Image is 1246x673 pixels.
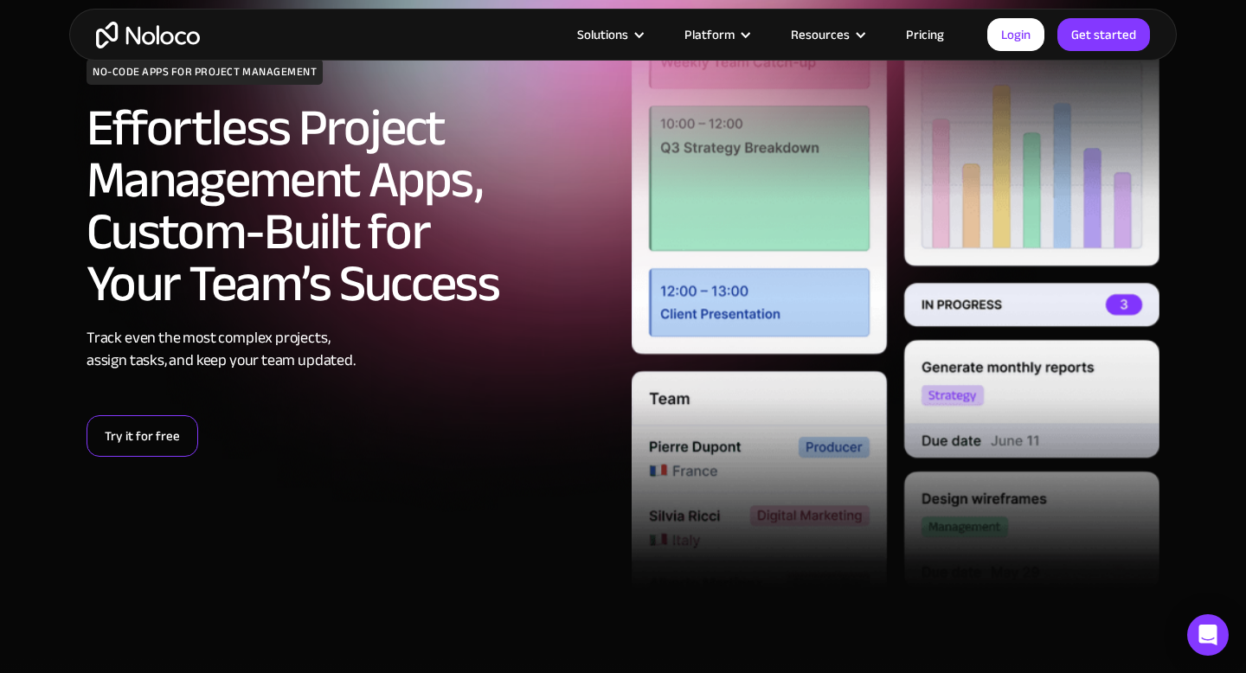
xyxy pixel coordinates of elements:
[87,59,323,85] h1: NO-CODE APPS FOR PROJECT MANAGEMENT
[791,23,850,46] div: Resources
[987,18,1044,51] a: Login
[684,23,735,46] div: Platform
[87,327,614,372] div: Track even the most complex projects, assign tasks, and keep your team updated.
[556,23,663,46] div: Solutions
[663,23,769,46] div: Platform
[884,23,966,46] a: Pricing
[577,23,628,46] div: Solutions
[1057,18,1150,51] a: Get started
[87,102,614,310] h2: Effortless Project Management Apps, Custom-Built for Your Team’s Success
[1187,614,1229,656] div: Open Intercom Messenger
[769,23,884,46] div: Resources
[87,415,198,457] a: Try it for free
[96,22,200,48] a: home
